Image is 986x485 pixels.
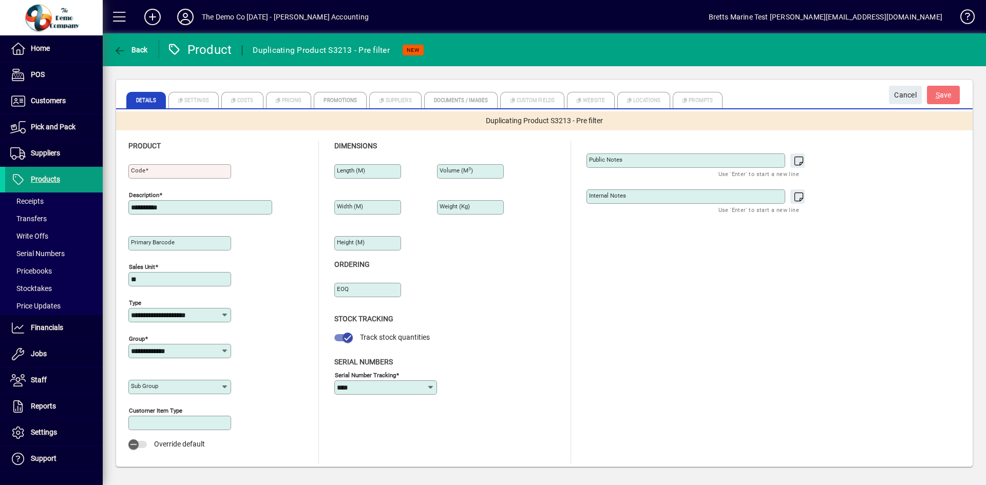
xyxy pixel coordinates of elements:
[894,87,917,104] span: Cancel
[589,156,622,163] mat-label: Public Notes
[31,44,50,52] span: Home
[936,91,940,99] span: S
[131,239,175,246] mat-label: Primary barcode
[5,341,103,367] a: Jobs
[334,358,393,366] span: Serial Numbers
[440,167,473,174] mat-label: Volume (m )
[5,367,103,393] a: Staff
[337,285,349,293] mat-label: EOQ
[5,315,103,341] a: Financials
[5,446,103,472] a: Support
[407,47,420,53] span: NEW
[927,86,960,104] button: Save
[5,280,103,297] a: Stocktakes
[936,87,952,104] span: ave
[129,299,141,306] mat-label: Type
[5,88,103,114] a: Customers
[5,192,103,210] a: Receipts
[5,420,103,445] a: Settings
[5,114,103,140] a: Pick and Pack
[129,191,159,199] mat-label: Description
[31,70,45,79] span: POS
[136,8,169,26] button: Add
[129,335,145,342] mat-label: Group
[31,175,60,183] span: Products
[337,239,365,246] mat-label: Height (m)
[360,333,430,341] span: Track stock quantities
[31,149,60,157] span: Suppliers
[129,263,155,270] mat-label: Sales unit
[113,46,148,54] span: Back
[154,440,205,448] span: Override default
[5,141,103,166] a: Suppliers
[468,166,471,171] sup: 3
[335,371,396,378] mat-label: Serial Number tracking
[10,215,47,223] span: Transfers
[718,168,799,180] mat-hint: Use 'Enter' to start a new line
[31,428,57,436] span: Settings
[589,192,626,199] mat-label: Internal Notes
[128,142,161,150] span: Product
[10,232,48,240] span: Write Offs
[5,262,103,280] a: Pricebooks
[334,260,370,268] span: Ordering
[169,8,202,26] button: Profile
[5,210,103,227] a: Transfers
[718,204,799,216] mat-hint: Use 'Enter' to start a new line
[337,167,365,174] mat-label: Length (m)
[5,227,103,245] a: Write Offs
[486,115,603,126] span: Duplicating Product S3213 - Pre filter
[103,41,159,59] app-page-header-button: Back
[31,402,56,410] span: Reports
[889,86,922,104] button: Cancel
[10,197,44,205] span: Receipts
[31,376,47,384] span: Staff
[253,42,390,59] div: Duplicating Product S3213 - Pre filter
[202,9,369,25] div: The Demo Co [DATE] - [PERSON_NAME] Accounting
[31,454,56,462] span: Support
[10,249,65,258] span: Serial Numbers
[10,302,61,310] span: Price Updates
[131,382,158,390] mat-label: Sub group
[31,96,66,105] span: Customers
[31,123,75,131] span: Pick and Pack
[31,350,47,358] span: Jobs
[334,315,393,323] span: Stock Tracking
[709,9,943,25] div: Bretts Marine Test [PERSON_NAME][EMAIL_ADDRESS][DOMAIN_NAME]
[5,62,103,88] a: POS
[334,142,377,150] span: Dimensions
[337,203,363,210] mat-label: Width (m)
[10,267,52,275] span: Pricebooks
[5,36,103,62] a: Home
[5,394,103,419] a: Reports
[31,323,63,332] span: Financials
[111,41,150,59] button: Back
[131,167,145,174] mat-label: Code
[129,407,182,414] mat-label: Customer Item Type
[953,2,973,35] a: Knowledge Base
[5,297,103,315] a: Price Updates
[5,245,103,262] a: Serial Numbers
[167,42,232,58] div: Product
[10,284,52,293] span: Stocktakes
[440,203,470,210] mat-label: Weight (Kg)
